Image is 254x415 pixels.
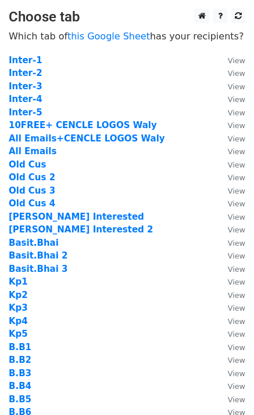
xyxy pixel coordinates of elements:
p: Which tab of has your recipients? [9,30,245,42]
a: View [216,329,245,339]
small: View [228,187,245,195]
a: View [216,238,245,248]
small: View [228,134,245,143]
a: View [216,133,245,144]
a: Inter-4 [9,94,42,104]
small: View [228,121,245,130]
a: View [216,185,245,196]
a: View [216,159,245,170]
a: View [216,355,245,365]
strong: Kp5 [9,329,28,339]
a: View [216,120,245,130]
small: View [228,356,245,365]
small: View [228,369,245,378]
small: View [228,395,245,404]
small: View [228,291,245,300]
a: View [216,81,245,92]
a: 10FREE+ CENCLE LOGOS Waly [9,120,157,130]
small: View [228,265,245,274]
small: View [228,147,245,156]
small: View [228,278,245,286]
a: Kp4 [9,316,28,326]
a: Old Cus 3 [9,185,55,196]
small: View [228,225,245,234]
small: View [228,108,245,117]
small: View [228,173,245,182]
a: Kp2 [9,290,28,300]
a: View [216,250,245,261]
a: this Google Sheet [67,31,150,42]
a: View [216,224,245,235]
a: View [216,94,245,104]
small: View [228,95,245,104]
h3: Choose tab [9,9,245,26]
small: View [228,56,245,65]
a: View [216,212,245,222]
small: View [228,330,245,338]
small: View [228,317,245,326]
a: View [216,276,245,287]
strong: B.B1 [9,342,31,352]
a: View [216,172,245,183]
a: Basit.Bhai [9,238,59,248]
a: All Emails+CENCLE LOGOS Waly [9,133,165,144]
a: B.B5 [9,394,31,405]
small: View [228,252,245,260]
small: View [228,382,245,391]
a: Basit.Bhai 2 [9,250,68,261]
a: B.B3 [9,368,31,378]
a: Inter-2 [9,68,42,78]
a: Inter-1 [9,55,42,65]
a: View [216,290,245,300]
small: View [228,69,245,78]
a: Old Cus [9,159,46,170]
small: View [228,304,245,312]
small: View [228,239,245,247]
strong: Inter-5 [9,107,42,118]
a: Inter-3 [9,81,42,92]
a: Old Cus 2 [9,172,55,183]
small: View [228,343,245,352]
strong: Kp3 [9,303,28,313]
a: [PERSON_NAME] Interested 2 [9,224,153,235]
small: View [228,82,245,91]
a: View [216,146,245,156]
small: View [228,199,245,208]
a: All Emails [9,146,56,156]
a: View [216,198,245,209]
a: Kp1 [9,276,28,287]
a: [PERSON_NAME] Interested [9,212,144,222]
a: View [216,107,245,118]
a: Basit.Bhai 3 [9,264,68,274]
a: View [216,381,245,391]
a: Old Cus 4 [9,198,55,209]
small: View [228,213,245,221]
strong: B.B2 [9,355,31,365]
a: View [216,264,245,274]
a: View [216,303,245,313]
a: B.B4 [9,381,31,391]
a: View [216,368,245,378]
